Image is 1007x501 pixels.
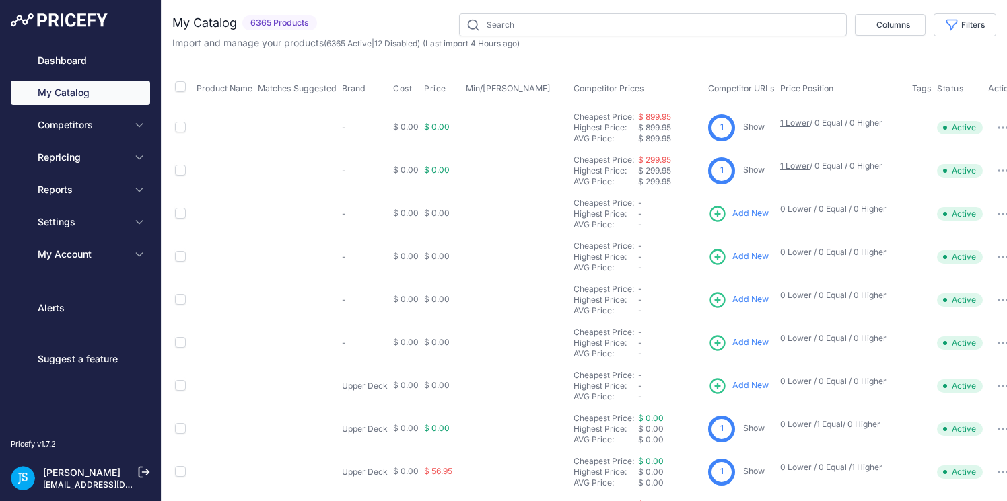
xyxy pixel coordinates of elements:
[342,381,388,391] p: Upper Deck
[937,293,983,307] span: Active
[11,48,150,73] a: Dashboard
[574,262,638,273] div: AVG Price:
[780,290,899,301] p: 0 Lower / 0 Equal / 0 Higher
[424,208,450,218] span: $ 0.00
[934,13,996,36] button: Filters
[638,165,671,176] span: $ 299.95
[424,423,450,433] span: $ 0.00
[708,204,769,223] a: Add New
[780,161,899,171] p: / 0 Equal / 0 Higher
[574,434,638,445] div: AVG Price:
[342,208,388,219] p: -
[424,122,450,132] span: $ 0.00
[574,391,638,402] div: AVG Price:
[638,327,642,337] span: -
[638,305,642,315] span: -
[743,466,765,476] a: Show
[424,83,449,94] button: Price
[574,327,634,337] a: Cheapest Price:
[393,251,419,261] span: $ 0.00
[720,422,724,435] span: 1
[574,456,634,466] a: Cheapest Price:
[817,419,843,429] a: 1 Equal
[638,295,642,305] span: -
[342,252,388,262] p: -
[574,165,638,176] div: Highest Price:
[937,465,983,479] span: Active
[638,424,664,434] span: $ 0.00
[38,183,126,196] span: Reports
[780,118,810,128] a: 1 Lower
[342,424,388,434] p: Upper Deck
[638,477,703,488] div: $ 0.00
[638,176,703,187] div: $ 299.95
[574,122,638,133] div: Highest Price:
[732,379,769,392] span: Add New
[638,112,671,122] a: $ 899.95
[424,294,450,304] span: $ 0.00
[780,204,899,215] p: 0 Lower / 0 Equal / 0 Higher
[11,210,150,234] button: Settings
[638,155,671,165] a: $ 299.95
[11,178,150,202] button: Reports
[638,219,642,229] span: -
[732,336,769,349] span: Add New
[780,419,899,430] p: 0 Lower / / 0 Higher
[466,83,551,93] span: Min/[PERSON_NAME]
[393,294,419,304] span: $ 0.00
[172,36,520,50] p: Import and manage your products
[574,112,634,122] a: Cheapest Price:
[574,219,638,230] div: AVG Price:
[638,241,642,251] span: -
[937,83,964,94] span: Status
[574,241,634,251] a: Cheapest Price:
[732,207,769,220] span: Add New
[374,38,417,48] a: 12 Disabled
[574,133,638,144] div: AVG Price:
[11,438,56,450] div: Pricefy v1.7.2
[11,296,150,320] a: Alerts
[638,467,664,477] span: $ 0.00
[574,381,638,391] div: Highest Price:
[743,165,765,175] a: Show
[780,333,899,344] p: 0 Lower / 0 Equal / 0 Higher
[574,477,638,488] div: AVG Price:
[574,338,638,348] div: Highest Price:
[732,250,769,263] span: Add New
[424,83,446,94] span: Price
[574,305,638,316] div: AVG Price:
[720,164,724,177] span: 1
[11,48,150,422] nav: Sidebar
[38,118,126,132] span: Competitors
[638,122,671,132] span: $ 899.95
[937,121,983,134] span: Active
[708,291,769,309] a: Add New
[574,295,638,305] div: Highest Price:
[197,83,252,93] span: Product Name
[855,14,926,36] button: Columns
[424,466,452,476] span: $ 56.95
[638,284,642,294] span: -
[11,145,150,169] button: Repricing
[574,155,634,165] a: Cheapest Price:
[11,242,150,266] button: My Account
[574,284,634,294] a: Cheapest Price:
[574,370,634,380] a: Cheapest Price:
[780,376,899,387] p: 0 Lower / 0 Equal / 0 Higher
[732,293,769,306] span: Add New
[342,338,388,348] p: -
[393,122,419,132] span: $ 0.00
[342,122,388,133] p: -
[720,465,724,478] span: 1
[780,83,833,93] span: Price Position
[708,377,769,395] a: Add New
[574,252,638,262] div: Highest Price:
[11,81,150,105] a: My Catalog
[11,13,108,27] img: Pricefy Logo
[38,151,126,164] span: Repricing
[708,334,769,352] a: Add New
[342,165,388,176] p: -
[574,424,638,434] div: Highest Price:
[638,434,703,445] div: $ 0.00
[393,165,419,175] span: $ 0.00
